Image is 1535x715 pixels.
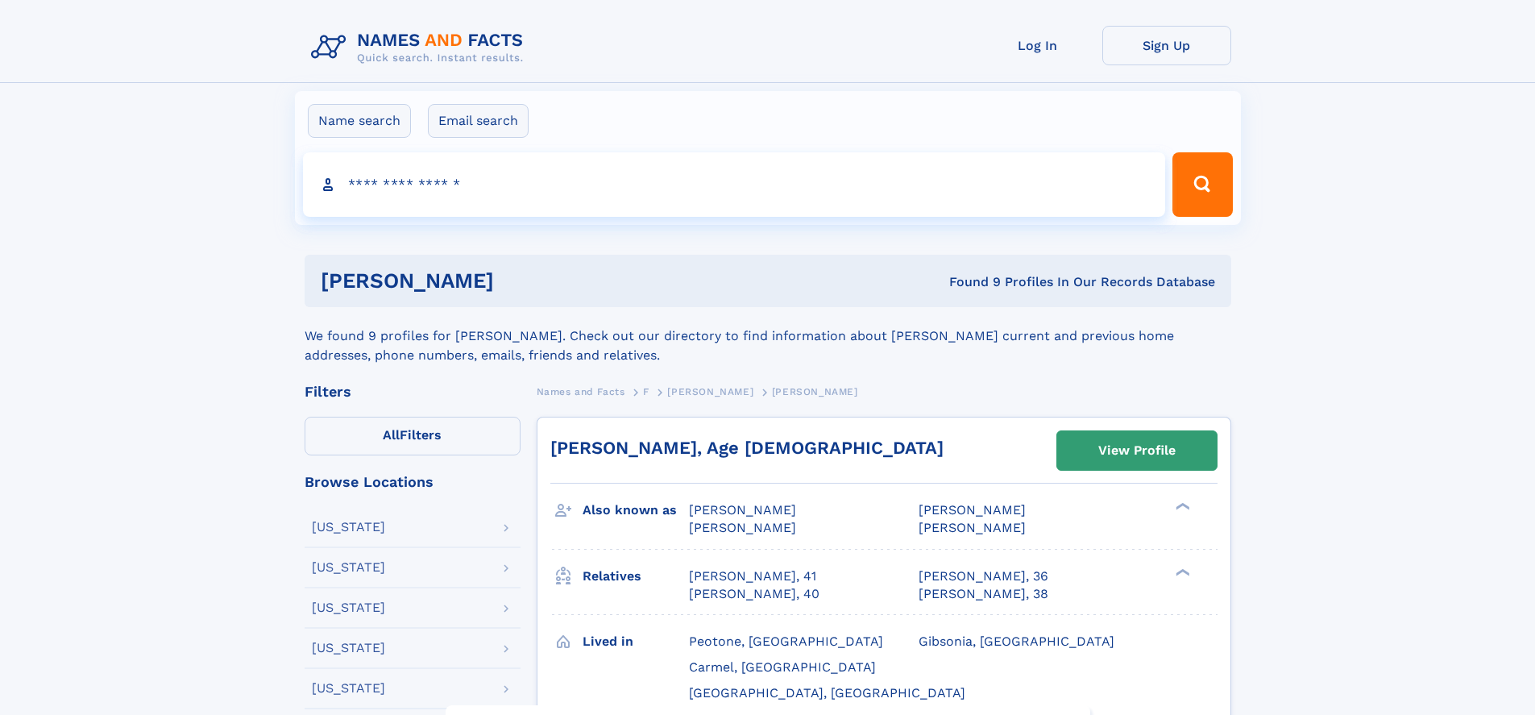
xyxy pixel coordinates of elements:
[721,273,1215,291] div: Found 9 Profiles In Our Records Database
[919,520,1026,535] span: [PERSON_NAME]
[383,427,400,443] span: All
[1057,431,1217,470] a: View Profile
[643,381,649,401] a: F
[667,386,753,397] span: [PERSON_NAME]
[428,104,529,138] label: Email search
[689,659,876,675] span: Carmel, [GEOGRAPHIC_DATA]
[919,502,1026,518] span: [PERSON_NAME]
[689,520,796,535] span: [PERSON_NAME]
[973,26,1102,65] a: Log In
[1098,432,1176,469] div: View Profile
[1172,567,1191,577] div: ❯
[1172,152,1232,217] button: Search Button
[689,567,816,585] a: [PERSON_NAME], 41
[305,475,521,489] div: Browse Locations
[308,104,411,138] label: Name search
[583,628,689,655] h3: Lived in
[305,385,521,399] div: Filters
[667,381,753,401] a: [PERSON_NAME]
[643,386,649,397] span: F
[303,152,1166,217] input: search input
[689,634,883,649] span: Peotone, [GEOGRAPHIC_DATA]
[583,563,689,590] h3: Relatives
[689,585,819,603] a: [PERSON_NAME], 40
[919,585,1048,603] a: [PERSON_NAME], 38
[312,561,385,574] div: [US_STATE]
[321,271,722,291] h1: [PERSON_NAME]
[1172,501,1191,512] div: ❯
[305,417,521,455] label: Filters
[919,634,1114,649] span: Gibsonia, [GEOGRAPHIC_DATA]
[312,682,385,695] div: [US_STATE]
[583,497,689,524] h3: Also known as
[305,307,1231,365] div: We found 9 profiles for [PERSON_NAME]. Check out our directory to find information about [PERSON_...
[689,502,796,518] span: [PERSON_NAME]
[312,601,385,614] div: [US_STATE]
[919,567,1048,585] a: [PERSON_NAME], 36
[305,26,537,69] img: Logo Names and Facts
[537,381,625,401] a: Names and Facts
[689,685,965,700] span: [GEOGRAPHIC_DATA], [GEOGRAPHIC_DATA]
[772,386,858,397] span: [PERSON_NAME]
[1102,26,1231,65] a: Sign Up
[312,521,385,534] div: [US_STATE]
[550,438,944,458] a: [PERSON_NAME], Age [DEMOGRAPHIC_DATA]
[312,642,385,655] div: [US_STATE]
